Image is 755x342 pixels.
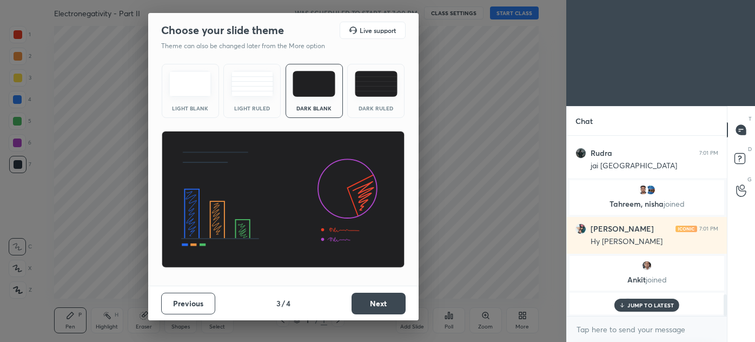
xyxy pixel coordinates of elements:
div: 7:01 PM [699,150,718,156]
p: Tahreem, nisha [576,200,718,208]
div: Hy [PERSON_NAME] [591,236,718,247]
img: darkTheme.f0cc69e5.svg [293,71,335,97]
img: d7a432fff80f48708aaa1499f15e6dfb.jpg [575,223,586,234]
p: Ankit [576,275,718,284]
p: Chat [567,107,601,135]
h5: Live support [360,27,396,34]
h6: [PERSON_NAME] [591,224,654,234]
img: 62e357fc69d541bfb9aca2aafed71745.jpg [641,260,652,271]
h4: 4 [286,298,290,309]
span: joined [646,274,667,285]
img: darkThemeBanner.d06ce4a2.svg [161,131,405,268]
h4: 3 [276,298,281,309]
h4: / [282,298,285,309]
div: Light Blank [169,106,212,111]
img: darkRuledTheme.de295e13.svg [355,71,398,97]
img: 426c95279fd248cb8090d1d135690f1c.jpg [638,185,648,195]
p: D [748,145,752,153]
p: T [749,115,752,123]
img: iconic-light.a09c19a4.png [675,226,697,232]
img: 3 [645,185,656,195]
img: lightTheme.e5ed3b09.svg [169,71,211,97]
p: JUMP TO LATEST [627,302,674,308]
button: Previous [161,293,215,314]
div: Light Ruled [230,106,274,111]
div: Dark Blank [293,106,336,111]
div: grid [567,136,727,316]
h6: Rudra [591,148,612,158]
h2: Choose your slide theme [161,23,284,37]
div: 7:01 PM [699,226,718,232]
img: lightRuledTheme.5fabf969.svg [231,71,274,97]
div: jai [GEOGRAPHIC_DATA] [591,161,718,172]
span: joined [664,199,685,209]
div: Dark Ruled [354,106,398,111]
button: Next [352,293,406,314]
p: G [747,175,752,183]
img: e0399519b17246edb1eca266b19fabcb.jpg [575,148,586,159]
p: Theme can also be changed later from the More option [161,41,336,51]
